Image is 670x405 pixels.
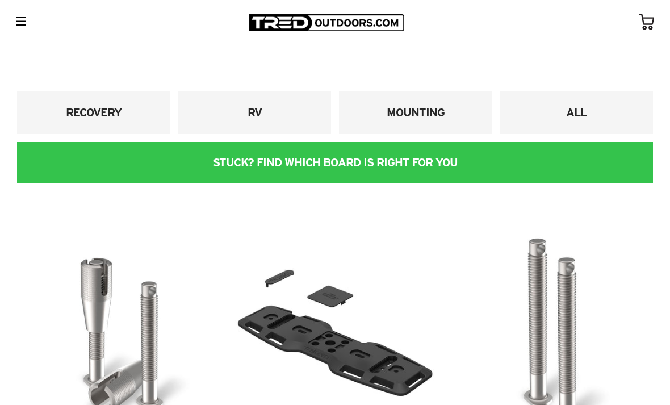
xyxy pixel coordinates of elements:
a: MOUNTING [339,91,492,134]
img: cart-icon [639,14,654,30]
a: RECOVERY [17,91,170,134]
h4: ALL [509,105,645,120]
img: menu-icon [16,17,26,26]
h4: RECOVERY [26,105,162,120]
h4: RV [187,105,323,120]
h4: MOUNTING [347,105,484,120]
a: RV [178,91,332,134]
a: ALL [500,91,654,134]
div: STUCK? FIND WHICH BOARD IS RIGHT FOR YOU [17,142,653,184]
img: TRED Outdoors America [249,14,404,31]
